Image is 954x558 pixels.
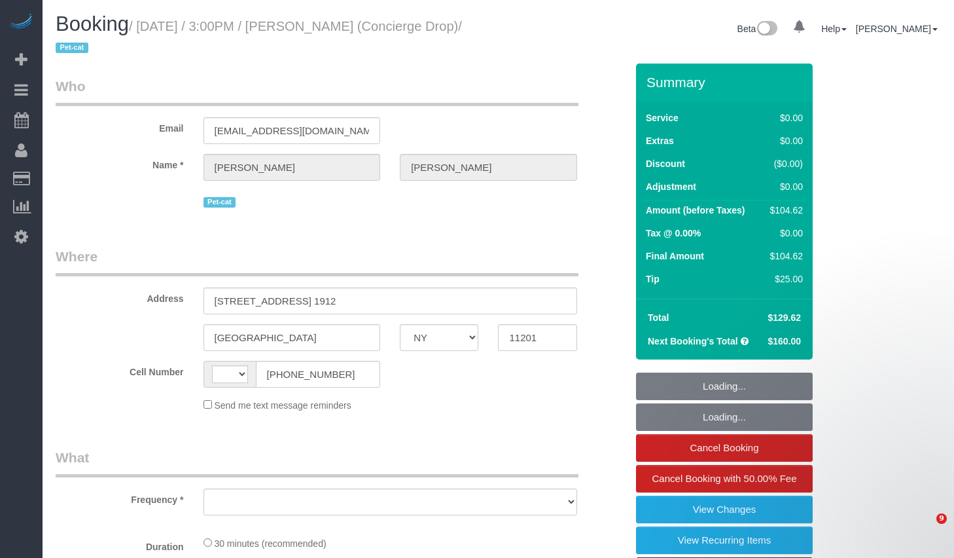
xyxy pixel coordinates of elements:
label: Cell Number [46,361,194,379]
input: Last Name [400,154,577,181]
a: View Changes [636,496,813,523]
legend: Who [56,77,578,106]
div: $0.00 [765,134,803,147]
div: $0.00 [765,180,803,193]
label: Name * [46,154,194,172]
span: 9 [936,513,947,524]
span: Pet-cat [56,43,88,53]
span: Booking [56,12,129,35]
strong: Total [648,312,669,323]
label: Amount (before Taxes) [646,204,745,217]
label: Service [646,111,679,124]
span: $160.00 [768,336,801,346]
span: $129.62 [768,312,801,323]
label: Tip [646,272,660,286]
a: Cancel Booking with 50.00% Fee [636,465,813,493]
input: First Name [203,154,381,181]
label: Frequency * [46,489,194,506]
a: [PERSON_NAME] [856,24,938,34]
span: 30 minutes (recommended) [214,538,326,549]
span: Send me text message reminders [214,400,351,411]
span: / [56,19,462,56]
a: Help [821,24,847,34]
div: $25.00 [765,272,803,286]
a: View Recurring Items [636,527,813,554]
label: Discount [646,157,685,170]
small: / [DATE] / 3:00PM / [PERSON_NAME] (Concierge Drop) [56,19,462,56]
label: Address [46,288,194,305]
input: City [203,324,381,351]
a: Cancel Booking [636,434,813,462]
a: Beta [737,24,778,34]
div: ($0.00) [765,157,803,170]
span: Pet-cat [203,197,236,208]
img: Automaid Logo [8,13,34,31]
legend: Where [56,247,578,276]
label: Extras [646,134,674,147]
h3: Summary [646,75,806,90]
input: Email [203,117,381,144]
label: Email [46,117,194,135]
label: Final Amount [646,250,704,263]
iframe: Intercom live chat [910,513,941,545]
div: $104.62 [765,250,803,263]
div: $104.62 [765,204,803,217]
img: New interface [756,21,777,38]
label: Duration [46,536,194,553]
input: Cell Number [256,361,381,388]
legend: What [56,448,578,477]
div: $0.00 [765,227,803,240]
label: Adjustment [646,180,696,193]
input: Zip Code [498,324,576,351]
label: Tax @ 0.00% [646,227,701,240]
div: $0.00 [765,111,803,124]
strong: Next Booking's Total [648,336,738,346]
span: Cancel Booking with 50.00% Fee [652,473,797,484]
